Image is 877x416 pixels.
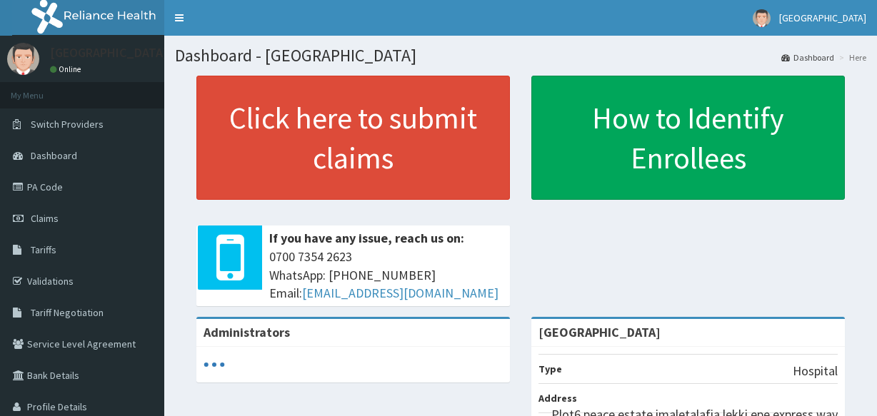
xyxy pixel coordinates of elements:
[836,51,866,64] li: Here
[7,43,39,75] img: User Image
[269,248,503,303] span: 0700 7354 2623 WhatsApp: [PHONE_NUMBER] Email:
[50,64,84,74] a: Online
[793,362,838,380] p: Hospital
[531,76,845,200] a: How to Identify Enrollees
[31,212,59,225] span: Claims
[781,51,834,64] a: Dashboard
[50,46,168,59] p: [GEOGRAPHIC_DATA]
[196,76,510,200] a: Click here to submit claims
[302,285,498,301] a: [EMAIL_ADDRESS][DOMAIN_NAME]
[779,11,866,24] span: [GEOGRAPHIC_DATA]
[31,306,104,319] span: Tariff Negotiation
[538,362,562,375] b: Type
[204,324,290,340] b: Administrators
[538,324,661,340] strong: [GEOGRAPHIC_DATA]
[31,118,104,131] span: Switch Providers
[31,149,77,162] span: Dashboard
[538,392,577,405] b: Address
[31,243,56,256] span: Tariffs
[269,230,464,246] b: If you have any issue, reach us on:
[175,46,866,65] h1: Dashboard - [GEOGRAPHIC_DATA]
[204,354,225,375] svg: audio-loading
[753,9,771,27] img: User Image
